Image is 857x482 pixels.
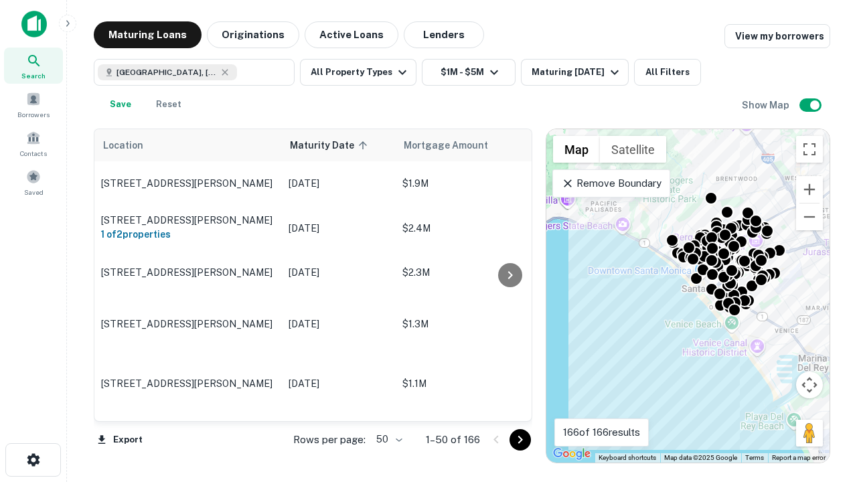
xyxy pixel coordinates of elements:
iframe: Chat Widget [790,375,857,439]
button: Reset [147,91,190,118]
p: [STREET_ADDRESS][PERSON_NAME] [101,266,275,278]
span: Saved [24,187,44,197]
button: Keyboard shortcuts [599,453,656,463]
p: Rows per page: [293,432,366,448]
button: $1M - $5M [422,59,516,86]
span: Contacts [20,148,47,159]
p: $1.1M [402,376,536,391]
button: Go to next page [510,429,531,451]
button: Originations [207,21,299,48]
p: $1.9M [402,176,536,191]
h6: 1 of 2 properties [101,227,275,242]
p: [DATE] [289,221,389,236]
th: Mortgage Amount [396,129,543,161]
span: Borrowers [17,109,50,120]
button: Map camera controls [796,372,823,398]
a: Contacts [4,125,63,161]
p: [DATE] [289,176,389,191]
img: capitalize-icon.png [21,11,47,37]
button: Maturing [DATE] [521,59,629,86]
a: Search [4,48,63,84]
p: $1.3M [402,317,536,331]
p: 1–50 of 166 [426,432,480,448]
button: Zoom in [796,176,823,203]
span: Search [21,70,46,81]
span: Mortgage Amount [404,137,505,153]
p: [STREET_ADDRESS][PERSON_NAME] [101,378,275,390]
span: Maturity Date [290,137,372,153]
p: [DATE] [289,265,389,280]
p: [STREET_ADDRESS][PERSON_NAME] [101,318,275,330]
p: 166 of 166 results [563,424,640,440]
p: $2.3M [402,265,536,280]
a: Terms [745,454,764,461]
img: Google [550,445,594,463]
button: Maturing Loans [94,21,202,48]
span: Location [102,137,143,153]
p: [DATE] [289,376,389,391]
div: 0 0 [546,129,830,463]
button: All Property Types [300,59,416,86]
button: Show satellite imagery [600,136,666,163]
span: [GEOGRAPHIC_DATA], [GEOGRAPHIC_DATA], [GEOGRAPHIC_DATA] [116,66,217,78]
button: Active Loans [305,21,398,48]
div: Maturing [DATE] [532,64,623,80]
button: Save your search to get updates of matches that match your search criteria. [99,91,142,118]
p: [STREET_ADDRESS][PERSON_NAME] [101,177,275,189]
button: Toggle fullscreen view [796,136,823,163]
button: Show street map [553,136,600,163]
a: Borrowers [4,86,63,123]
a: View my borrowers [724,24,830,48]
p: [STREET_ADDRESS][PERSON_NAME] [101,214,275,226]
p: [DATE] [289,317,389,331]
button: Lenders [404,21,484,48]
a: Open this area in Google Maps (opens a new window) [550,445,594,463]
p: $2.4M [402,221,536,236]
h6: Show Map [742,98,791,112]
th: Location [94,129,282,161]
button: Zoom out [796,204,823,230]
a: Report a map error [772,454,826,461]
button: Export [94,430,146,450]
p: Remove Boundary [561,175,661,191]
a: Saved [4,164,63,200]
span: Map data ©2025 Google [664,454,737,461]
div: 50 [371,430,404,449]
button: All Filters [634,59,701,86]
th: Maturity Date [282,129,396,161]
